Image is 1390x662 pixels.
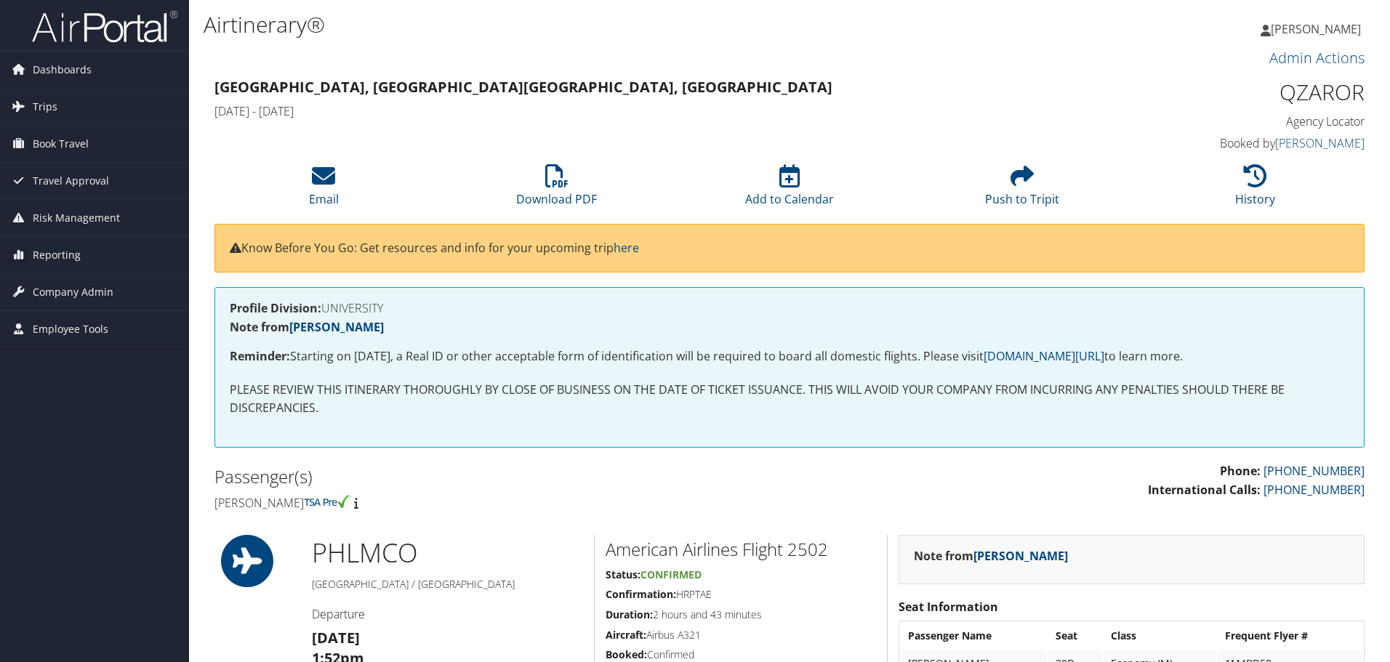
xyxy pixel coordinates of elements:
[304,495,351,508] img: tsa-precheck.png
[1218,623,1362,649] th: Frequent Flyer #
[230,319,384,335] strong: Note from
[230,239,1349,258] p: Know Before You Go: Get resources and info for your upcoming trip
[230,302,1349,314] h4: UNIVERSITY
[230,348,290,364] strong: Reminder:
[1269,48,1365,68] a: Admin Actions
[973,548,1068,564] a: [PERSON_NAME]
[230,347,1349,366] p: Starting on [DATE], a Real ID or other acceptable form of identification will be required to boar...
[204,9,985,40] h1: Airtinerary®
[214,77,832,97] strong: [GEOGRAPHIC_DATA], [GEOGRAPHIC_DATA] [GEOGRAPHIC_DATA], [GEOGRAPHIC_DATA]
[1264,463,1365,479] a: [PHONE_NUMBER]
[1264,482,1365,498] a: [PHONE_NUMBER]
[606,628,646,642] strong: Aircraft:
[1261,7,1375,51] a: [PERSON_NAME]
[214,103,1072,119] h4: [DATE] - [DATE]
[1093,135,1365,151] h4: Booked by
[33,163,109,199] span: Travel Approval
[1104,623,1217,649] th: Class
[33,274,113,310] span: Company Admin
[312,535,583,571] h1: PHL MCO
[984,348,1104,364] a: [DOMAIN_NAME][URL]
[745,172,834,207] a: Add to Calendar
[901,623,1046,649] th: Passenger Name
[606,607,876,622] h5: 2 hours and 43 minutes
[914,548,1068,564] strong: Note from
[289,319,384,335] a: [PERSON_NAME]
[606,587,676,601] strong: Confirmation:
[985,172,1059,207] a: Push to Tripit
[1275,135,1365,151] a: [PERSON_NAME]
[312,577,583,592] h5: [GEOGRAPHIC_DATA] / [GEOGRAPHIC_DATA]
[214,495,779,511] h4: [PERSON_NAME]
[33,311,108,347] span: Employee Tools
[214,464,779,489] h2: Passenger(s)
[1093,77,1365,108] h1: QZAROR
[33,237,81,273] span: Reporting
[899,599,998,615] strong: Seat Information
[230,300,321,316] strong: Profile Division:
[1220,463,1261,479] strong: Phone:
[312,606,583,622] h4: Departure
[32,9,177,44] img: airportal-logo.png
[516,172,597,207] a: Download PDF
[312,628,360,647] strong: [DATE]
[1148,482,1261,498] strong: International Calls:
[606,607,653,621] strong: Duration:
[309,172,339,207] a: Email
[33,89,57,125] span: Trips
[614,240,639,256] a: here
[1048,623,1102,649] th: Seat
[33,52,92,88] span: Dashboards
[606,587,876,602] h5: HRPTAE
[1271,21,1361,37] span: [PERSON_NAME]
[230,381,1349,418] p: PLEASE REVIEW THIS ITINERARY THOROUGHLY BY CLOSE OF BUSINESS ON THE DATE OF TICKET ISSUANCE. THIS...
[606,647,876,662] h5: Confirmed
[33,126,89,162] span: Book Travel
[606,628,876,642] h5: Airbus A321
[640,568,702,581] span: Confirmed
[606,537,876,562] h2: American Airlines Flight 2502
[606,647,647,661] strong: Booked:
[1093,113,1365,129] h4: Agency Locator
[606,568,640,581] strong: Status:
[1235,172,1275,207] a: History
[33,200,120,236] span: Risk Management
